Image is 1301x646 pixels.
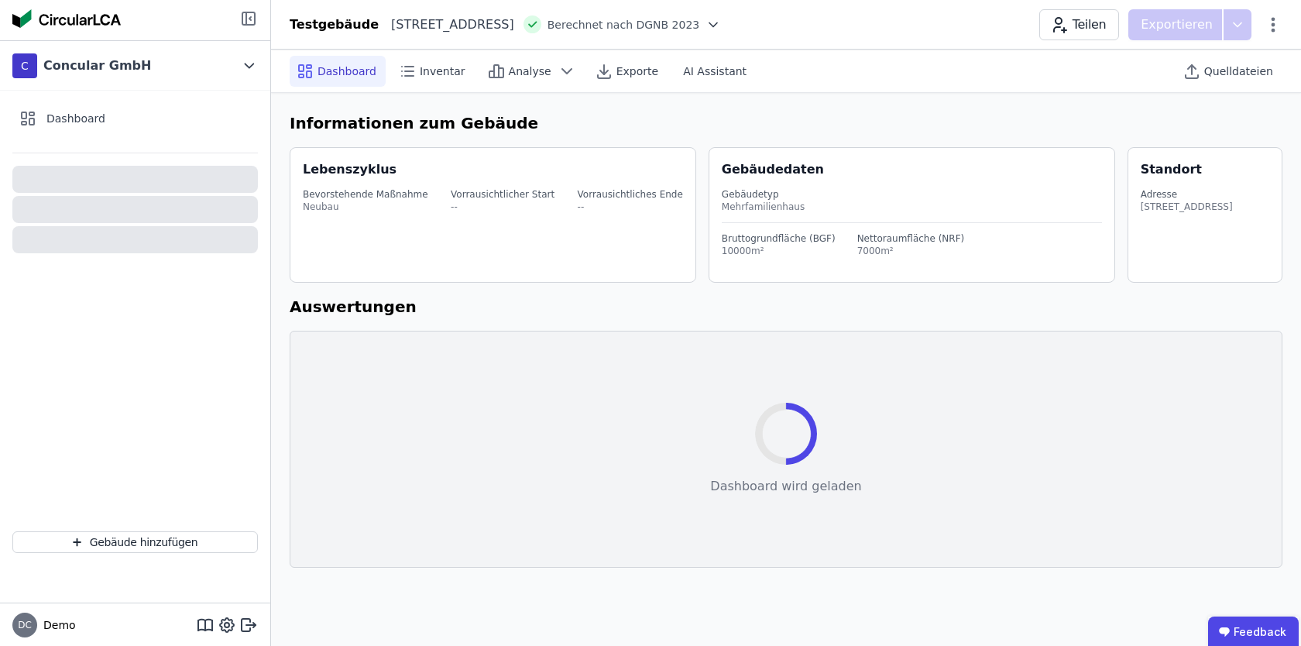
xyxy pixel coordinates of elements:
span: Demo [37,617,76,633]
button: Gebäude hinzufügen [12,531,258,553]
h6: Auswertungen [290,295,1282,318]
h6: Informationen zum Gebäude [290,112,1282,135]
div: 10000m² [722,245,836,257]
p: Exportieren [1141,15,1216,34]
div: Gebäudetyp [722,188,1102,201]
div: Dashboard wird geladen [710,477,861,496]
div: Neubau [303,201,428,213]
div: Gebäudedaten [722,160,1114,179]
span: Dashboard [46,111,105,126]
span: Dashboard [318,64,376,79]
div: Nettoraumfläche (NRF) [857,232,965,245]
div: Mehrfamilienhaus [722,201,1102,213]
div: Standort [1141,160,1202,179]
div: Bevorstehende Maßnahme [303,188,428,201]
div: 7000m² [857,245,965,257]
img: Concular [12,9,121,28]
div: Lebenszyklus [303,160,396,179]
div: Bruttogrundfläche (BGF) [722,232,836,245]
span: Berechnet nach DGNB 2023 [548,17,700,33]
div: Vorrausichtliches Ende [578,188,683,201]
div: Vorrausichtlicher Start [451,188,554,201]
div: C [12,53,37,78]
span: AI Assistant [683,64,747,79]
span: Quelldateien [1204,64,1273,79]
span: DC [18,620,32,630]
div: Adresse [1141,188,1233,201]
div: Testgebäude [290,15,379,34]
span: Exporte [616,64,658,79]
div: Concular GmbH [43,57,151,75]
div: [STREET_ADDRESS] [379,15,514,34]
span: Inventar [420,64,465,79]
div: -- [578,201,683,213]
div: [STREET_ADDRESS] [1141,201,1233,213]
button: Teilen [1039,9,1119,40]
div: -- [451,201,554,213]
span: Analyse [509,64,551,79]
